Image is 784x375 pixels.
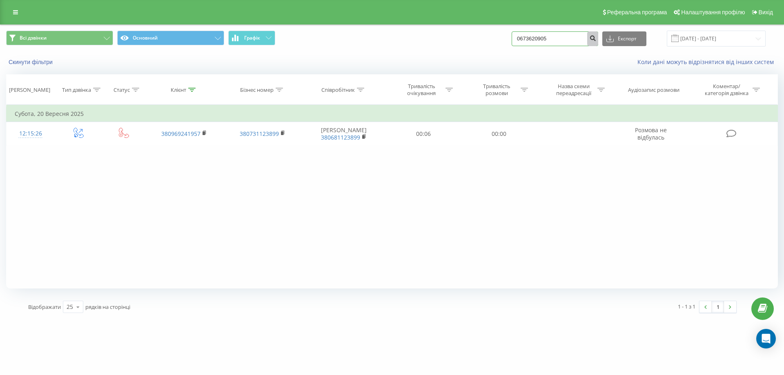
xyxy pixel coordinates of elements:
[475,83,519,97] div: Тривалість розмови
[6,58,57,66] button: Скинути фільтри
[117,31,224,45] button: Основний
[637,58,778,66] a: Коли дані можуть відрізнятися вiд інших систем
[20,35,47,41] span: Всі дзвінки
[161,130,200,138] a: 380969241957
[756,329,776,348] div: Open Intercom Messenger
[9,87,50,93] div: [PERSON_NAME]
[678,302,695,311] div: 1 - 1 з 1
[240,130,279,138] a: 380731123899
[28,303,61,311] span: Відображати
[6,31,113,45] button: Всі дзвінки
[171,87,186,93] div: Клієнт
[228,31,275,45] button: Графік
[85,303,130,311] span: рядків на сторінці
[461,122,536,146] td: 00:00
[67,303,73,311] div: 25
[386,122,461,146] td: 00:06
[552,83,595,97] div: Назва схеми переадресації
[635,126,667,141] span: Розмова не відбулась
[240,87,274,93] div: Бізнес номер
[7,106,778,122] td: Субота, 20 Вересня 2025
[321,87,355,93] div: Співробітник
[400,83,443,97] div: Тривалість очікування
[712,301,724,313] a: 1
[244,35,260,41] span: Графік
[114,87,130,93] div: Статус
[301,122,386,146] td: [PERSON_NAME]
[703,83,751,97] div: Коментар/категорія дзвінка
[628,87,679,93] div: Аудіозапис розмови
[321,133,360,141] a: 380681123899
[15,126,47,142] div: 12:15:26
[607,9,667,16] span: Реферальна програма
[602,31,646,46] button: Експорт
[62,87,91,93] div: Тип дзвінка
[512,31,598,46] input: Пошук за номером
